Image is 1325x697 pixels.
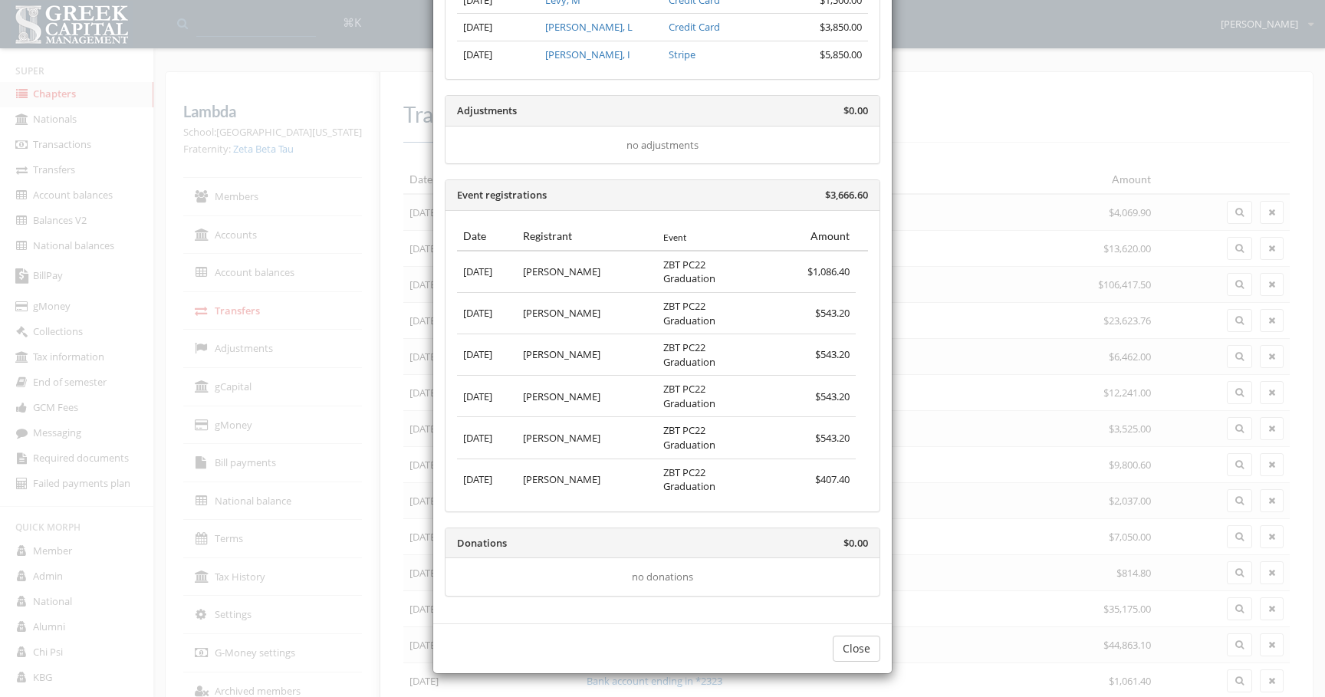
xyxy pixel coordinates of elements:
button: Close [833,636,880,662]
div: no donations [457,570,868,584]
span: [DATE] [463,265,492,278]
span: $543.20 [815,390,850,403]
span: [DATE] [463,347,492,361]
span: [DATE] [463,48,492,61]
td: ZBT PC22 Graduation [657,251,757,293]
td: [PERSON_NAME] [517,376,656,417]
span: [DATE] [463,431,492,445]
th: Date [457,222,517,251]
div: Event registrations [446,180,879,211]
a: [PERSON_NAME], I [545,48,630,61]
span: $543.20 [815,306,850,320]
div: no adjustments [457,138,868,153]
span: $3,850.00 [820,20,862,34]
td: ZBT PC22 Graduation [657,417,757,459]
span: $1,086.40 [807,265,850,278]
td: [PERSON_NAME] [517,334,656,376]
span: [DATE] [463,306,492,320]
td: [PERSON_NAME] [517,459,656,500]
a: Stripe [669,48,695,61]
span: $0.00 [843,536,868,550]
span: [DATE] [463,390,492,403]
td: [PERSON_NAME] [517,251,656,293]
a: Credit Card [669,20,720,34]
th: Event [657,222,757,251]
td: ZBT PC22 Graduation [657,293,757,334]
th: Amount [757,222,856,251]
div: Donations [446,528,879,559]
td: [PERSON_NAME] [517,293,656,334]
span: [DATE] [463,20,492,34]
td: ZBT PC22 Graduation [657,376,757,417]
span: $5,850.00 [820,48,862,61]
span: $3,666.60 [825,188,868,202]
span: $0.00 [843,104,868,117]
td: ZBT PC22 Graduation [657,334,757,376]
td: ZBT PC22 Graduation [657,459,757,500]
span: $407.40 [815,472,850,486]
a: [PERSON_NAME], L [545,20,633,34]
div: Adjustments [446,96,879,127]
th: Registrant [517,222,656,251]
td: [PERSON_NAME] [517,417,656,459]
span: [DATE] [463,472,492,486]
span: $543.20 [815,347,850,361]
span: $543.20 [815,431,850,445]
